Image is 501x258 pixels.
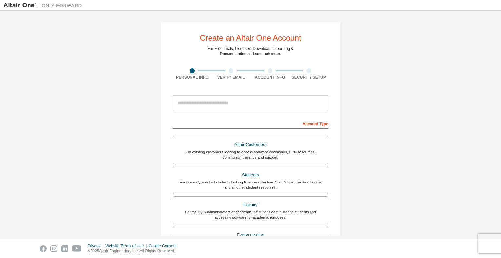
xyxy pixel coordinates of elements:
div: Security Setup [290,75,329,80]
div: For existing customers looking to access software downloads, HPC resources, community, trainings ... [177,149,324,160]
div: Personal Info [173,75,212,80]
img: instagram.svg [50,245,57,252]
div: Faculty [177,201,324,210]
div: For Free Trials, Licenses, Downloads, Learning & Documentation and so much more. [208,46,294,56]
div: Everyone else [177,230,324,240]
div: Students [177,170,324,180]
div: Create an Altair One Account [200,34,301,42]
div: For faculty & administrators of academic institutions administering students and accessing softwa... [177,209,324,220]
div: Altair Customers [177,140,324,149]
img: Altair One [3,2,85,9]
div: Account Type [173,118,328,129]
div: Verify Email [212,75,251,80]
img: facebook.svg [40,245,47,252]
div: Cookie Consent [149,243,180,248]
img: linkedin.svg [61,245,68,252]
img: youtube.svg [72,245,82,252]
p: © 2025 Altair Engineering, Inc. All Rights Reserved. [88,248,181,254]
div: For currently enrolled students looking to access the free Altair Student Edition bundle and all ... [177,180,324,190]
div: Privacy [88,243,105,248]
div: Account Info [250,75,290,80]
div: Website Terms of Use [105,243,149,248]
